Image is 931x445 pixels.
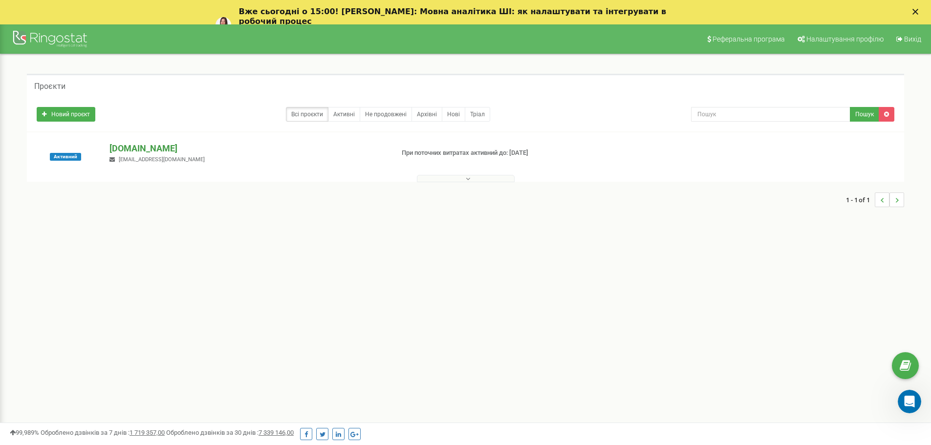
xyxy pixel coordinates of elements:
span: Вихід [904,35,921,43]
a: Не продовжені [360,107,412,122]
span: 1 - 1 of 1 [846,192,875,207]
div: Закрити [912,9,922,15]
a: Активні [328,107,360,122]
span: Реферальна програма [713,35,785,43]
span: [EMAIL_ADDRESS][DOMAIN_NAME] [119,156,205,163]
img: Profile image for Yuliia [216,17,231,33]
iframe: Intercom live chat [898,390,921,413]
u: 7 339 146,00 [259,429,294,436]
a: Налаштування профілю [791,24,888,54]
p: [DOMAIN_NAME] [109,142,386,155]
input: Пошук [691,107,850,122]
span: 99,989% [10,429,39,436]
a: Реферальна програма [701,24,790,54]
span: Оброблено дзвінків за 7 днів : [41,429,165,436]
a: Новий проєкт [37,107,95,122]
span: Активний [50,153,81,161]
a: Тріал [465,107,490,122]
h5: Проєкти [34,82,65,91]
a: Нові [442,107,465,122]
nav: ... [846,183,904,217]
a: Архівні [411,107,442,122]
p: При поточних витратах активний до: [DATE] [402,148,605,158]
u: 1 719 357,00 [130,429,165,436]
a: Всі проєкти [286,107,328,122]
button: Пошук [850,107,879,122]
span: Налаштування профілю [806,35,884,43]
a: Вихід [890,24,926,54]
b: Вже сьогодні о 15:00! [PERSON_NAME]: Мовна аналітика ШІ: як налаштувати та інтегрувати в робочий ... [239,7,667,26]
span: Оброблено дзвінків за 30 днів : [166,429,294,436]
